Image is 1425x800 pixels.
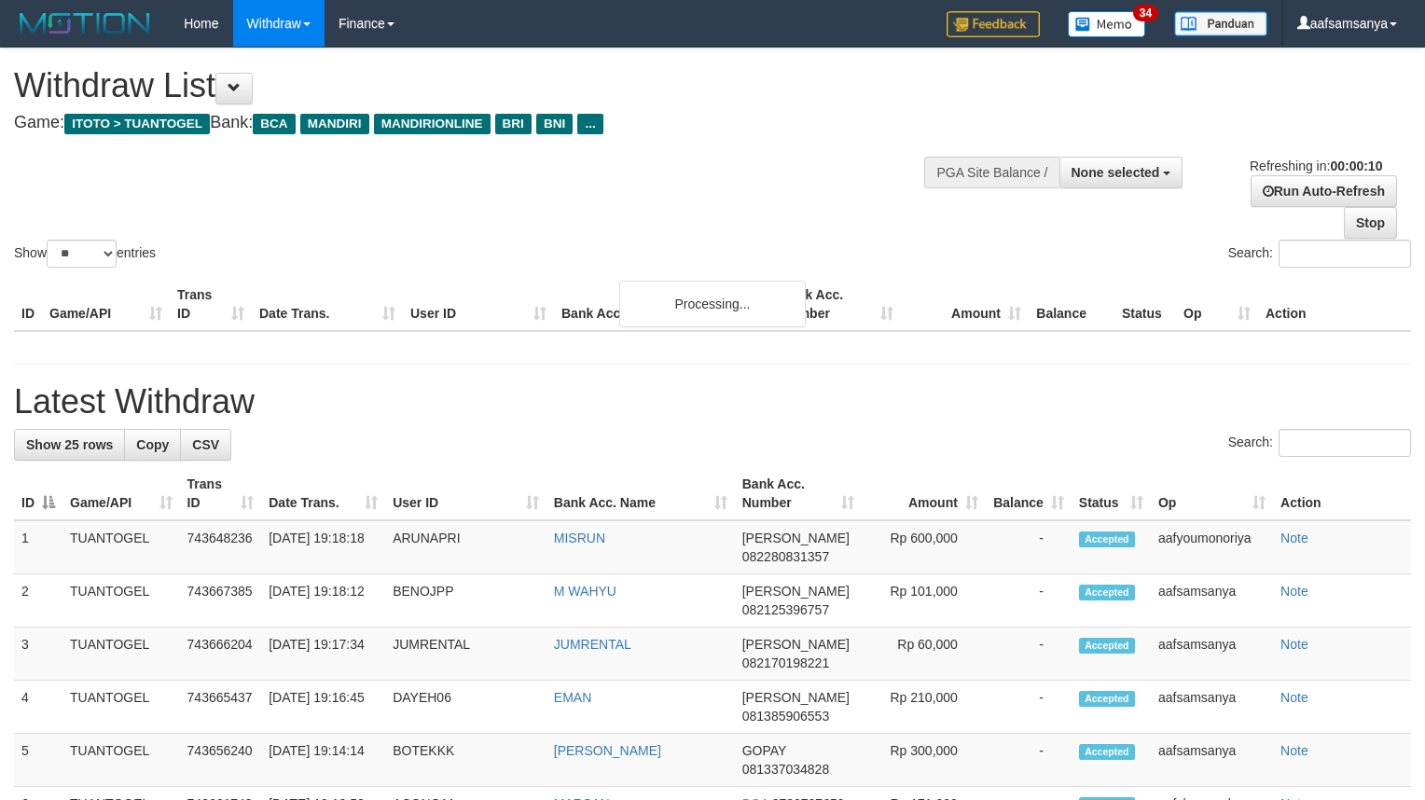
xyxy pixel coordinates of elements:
[986,734,1072,787] td: -
[62,467,180,520] th: Game/API: activate to sort column ascending
[619,281,806,327] div: Processing...
[1114,278,1176,331] th: Status
[742,655,829,670] span: Copy 082170198221 to clipboard
[64,114,210,134] span: ITOTO > TUANTOGEL
[1279,429,1411,457] input: Search:
[742,602,829,617] span: Copy 082125396757 to clipboard
[742,762,829,777] span: Copy 081337034828 to clipboard
[554,743,661,758] a: [PERSON_NAME]
[180,628,262,681] td: 743666204
[403,278,554,331] th: User ID
[261,574,385,628] td: [DATE] 19:18:12
[14,467,62,520] th: ID: activate to sort column descending
[554,637,631,652] a: JUMRENTAL
[253,114,295,134] span: BCA
[180,681,262,734] td: 743665437
[1151,520,1273,574] td: aafyoumonoriya
[14,67,932,104] h1: Withdraw List
[180,467,262,520] th: Trans ID: activate to sort column ascending
[986,628,1072,681] td: -
[170,278,252,331] th: Trans ID
[924,157,1058,188] div: PGA Site Balance /
[47,240,117,268] select: Showentries
[385,574,546,628] td: BENOJPP
[1280,743,1308,758] a: Note
[180,520,262,574] td: 743648236
[62,734,180,787] td: TUANTOGEL
[180,574,262,628] td: 743667385
[14,734,62,787] td: 5
[1250,159,1382,173] span: Refreshing in:
[1079,585,1135,600] span: Accepted
[14,9,156,37] img: MOTION_logo.png
[14,240,156,268] label: Show entries
[554,584,616,599] a: M WAHYU
[1068,11,1146,37] img: Button%20Memo.svg
[62,681,180,734] td: TUANTOGEL
[1330,159,1382,173] strong: 00:00:10
[735,467,862,520] th: Bank Acc. Number: activate to sort column ascending
[1176,278,1258,331] th: Op
[62,628,180,681] td: TUANTOGEL
[742,637,850,652] span: [PERSON_NAME]
[14,114,932,132] h4: Game: Bank:
[1151,681,1273,734] td: aafsamsanya
[385,628,546,681] td: JUMRENTAL
[986,520,1072,574] td: -
[1133,5,1158,21] span: 34
[554,690,591,705] a: EMAN
[742,531,850,545] span: [PERSON_NAME]
[1280,637,1308,652] a: Note
[136,437,169,452] span: Copy
[1280,584,1308,599] a: Note
[742,709,829,724] span: Copy 081385906553 to clipboard
[901,278,1029,331] th: Amount
[14,278,42,331] th: ID
[862,628,986,681] td: Rp 60,000
[1079,691,1135,707] span: Accepted
[554,531,605,545] a: MISRUN
[773,278,901,331] th: Bank Acc. Number
[1151,574,1273,628] td: aafsamsanya
[14,681,62,734] td: 4
[42,278,170,331] th: Game/API
[1151,734,1273,787] td: aafsamsanya
[1344,207,1397,239] a: Stop
[1273,467,1411,520] th: Action
[742,743,786,758] span: GOPAY
[192,437,219,452] span: CSV
[947,11,1040,37] img: Feedback.jpg
[1280,531,1308,545] a: Note
[1258,278,1411,331] th: Action
[1228,429,1411,457] label: Search:
[546,467,735,520] th: Bank Acc. Name: activate to sort column ascending
[385,467,546,520] th: User ID: activate to sort column ascending
[986,574,1072,628] td: -
[124,429,181,461] a: Copy
[300,114,369,134] span: MANDIRI
[1251,175,1397,207] a: Run Auto-Refresh
[742,584,850,599] span: [PERSON_NAME]
[986,681,1072,734] td: -
[180,734,262,787] td: 743656240
[385,681,546,734] td: DAYEH06
[385,734,546,787] td: BOTEKKK
[1279,240,1411,268] input: Search:
[862,734,986,787] td: Rp 300,000
[261,520,385,574] td: [DATE] 19:18:18
[1079,744,1135,760] span: Accepted
[742,549,829,564] span: Copy 082280831357 to clipboard
[1280,690,1308,705] a: Note
[577,114,602,134] span: ...
[862,574,986,628] td: Rp 101,000
[14,628,62,681] td: 3
[261,734,385,787] td: [DATE] 19:14:14
[252,278,403,331] th: Date Trans.
[742,690,850,705] span: [PERSON_NAME]
[986,467,1072,520] th: Balance: activate to sort column ascending
[62,520,180,574] td: TUANTOGEL
[180,429,231,461] a: CSV
[1079,531,1135,547] span: Accepted
[26,437,113,452] span: Show 25 rows
[495,114,532,134] span: BRI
